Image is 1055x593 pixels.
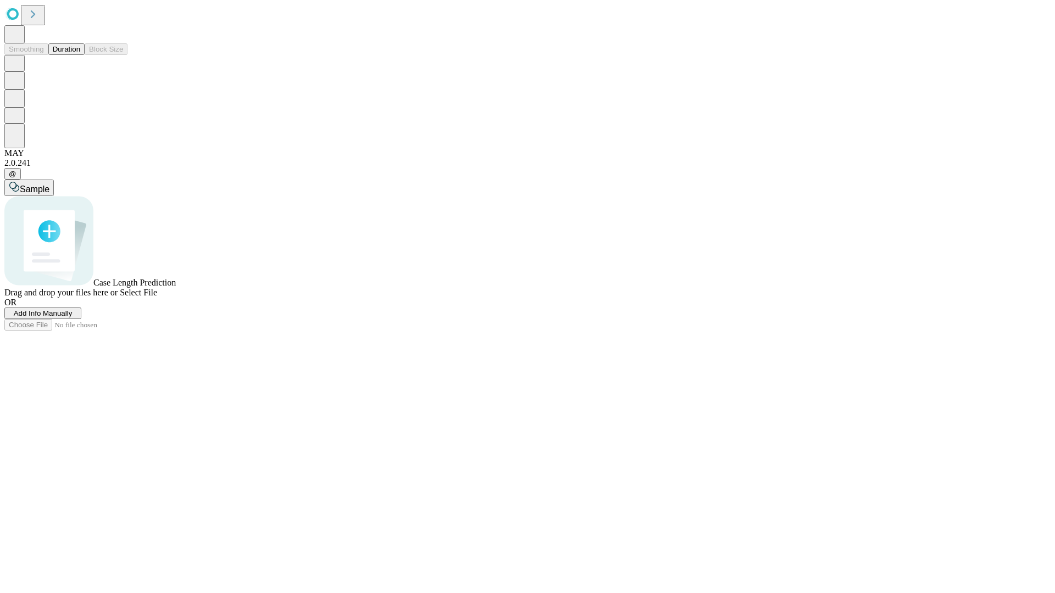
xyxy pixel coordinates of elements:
[48,43,85,55] button: Duration
[4,148,1051,158] div: MAY
[4,168,21,180] button: @
[4,298,16,307] span: OR
[4,288,118,297] span: Drag and drop your files here or
[20,184,49,194] span: Sample
[14,309,73,317] span: Add Info Manually
[9,170,16,178] span: @
[93,278,176,287] span: Case Length Prediction
[120,288,157,297] span: Select File
[85,43,127,55] button: Block Size
[4,307,81,319] button: Add Info Manually
[4,43,48,55] button: Smoothing
[4,158,1051,168] div: 2.0.241
[4,180,54,196] button: Sample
